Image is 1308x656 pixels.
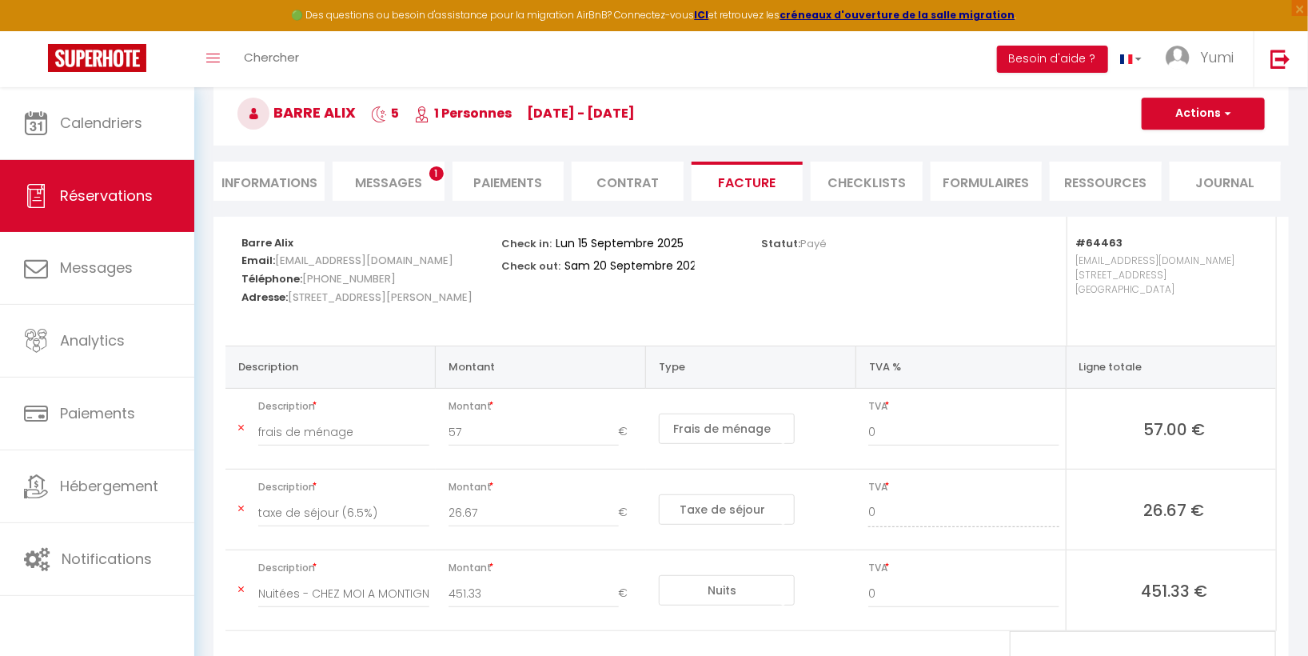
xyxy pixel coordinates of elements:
[1270,49,1290,69] img: logout
[213,162,325,201] li: Informations
[1166,46,1190,70] img: ...
[1050,162,1161,201] li: Ressources
[453,162,564,201] li: Paiements
[855,346,1066,388] th: TVA %
[449,395,640,418] span: Montant
[60,476,158,496] span: Hébergement
[258,476,429,498] span: Description
[692,162,803,201] li: Facture
[1079,498,1270,521] span: 26.67 €
[931,162,1042,201] li: FORMULAIRES
[1075,250,1260,330] p: [EMAIL_ADDRESS][DOMAIN_NAME] [STREET_ADDRESS] [GEOGRAPHIC_DATA]
[62,549,152,569] span: Notifications
[371,104,399,122] span: 5
[619,418,640,446] span: €
[355,174,422,192] span: Messages
[241,235,293,250] strong: Barre Alix
[241,271,302,286] strong: Téléphone:
[60,186,153,206] span: Réservations
[13,6,61,54] button: Ouvrir le widget de chat LiveChat
[501,233,552,251] p: Check in:
[501,255,560,274] p: Check out:
[232,31,311,87] a: Chercher
[449,476,640,498] span: Montant
[572,162,683,201] li: Contrat
[60,403,135,423] span: Paiements
[646,346,856,388] th: Type
[449,557,640,579] span: Montant
[1142,98,1265,130] button: Actions
[527,104,635,122] span: [DATE] - [DATE]
[244,49,299,66] span: Chercher
[237,102,356,122] span: Barre Alix
[241,253,275,268] strong: Email:
[275,249,453,272] span: [EMAIL_ADDRESS][DOMAIN_NAME]
[302,267,396,290] span: [PHONE_NUMBER]
[429,166,444,181] span: 1
[48,44,146,72] img: Super Booking
[288,286,473,309] span: [STREET_ADDRESS][PERSON_NAME]
[761,233,827,251] p: Statut:
[619,498,640,527] span: €
[60,258,133,278] span: Messages
[868,476,1059,498] span: TVA
[800,236,827,251] span: Payé
[1075,235,1123,250] strong: #64463
[258,557,429,579] span: Description
[619,579,640,608] span: €
[258,395,429,418] span: Description
[436,346,646,388] th: Montant
[868,395,1059,418] span: TVA
[225,346,436,388] th: Description
[414,104,512,122] span: 1 Personnes
[1154,31,1254,87] a: ... Yumi
[811,162,922,201] li: CHECKLISTS
[241,290,288,305] strong: Adresse:
[1170,162,1281,201] li: Journal
[695,8,709,22] a: ICI
[1200,47,1234,67] span: Yumi
[780,8,1015,22] a: créneaux d'ouverture de la salle migration
[868,557,1059,579] span: TVA
[60,330,125,350] span: Analytics
[1079,418,1270,440] span: 57.00 €
[1066,346,1276,388] th: Ligne totale
[60,113,142,133] span: Calendriers
[1079,579,1270,602] span: 451.33 €
[997,46,1108,73] button: Besoin d'aide ?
